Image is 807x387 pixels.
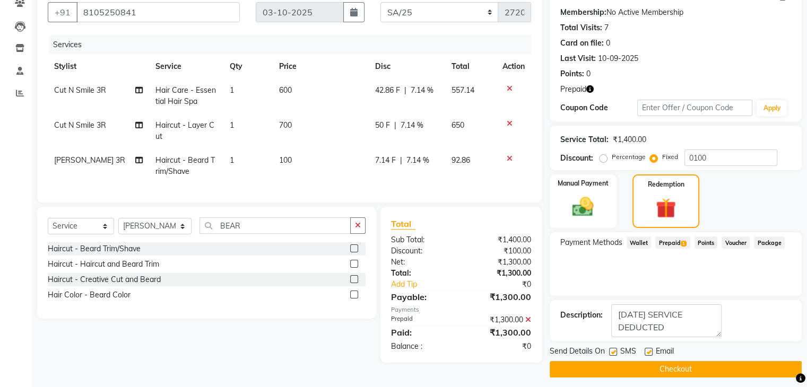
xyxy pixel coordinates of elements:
[560,38,604,49] div: Card on file:
[279,155,292,165] span: 100
[560,153,593,164] div: Discount:
[649,196,682,221] img: _gift.svg
[391,305,531,314] div: Payments
[230,120,234,130] span: 1
[383,279,474,290] a: Add Tip
[199,217,350,234] input: Search or Scan
[149,55,223,78] th: Service
[383,257,461,268] div: Net:
[461,257,539,268] div: ₹1,300.00
[560,237,622,248] span: Payment Methods
[662,152,678,162] label: Fixed
[620,346,636,359] span: SMS
[279,120,292,130] span: 700
[404,85,406,96] span: |
[48,259,159,270] div: Haircut - Haircut and Beard Trim
[461,326,539,339] div: ₹1,300.00
[655,236,690,249] span: Prepaid
[48,289,131,301] div: Hair Color - Beard Color
[637,100,753,116] input: Enter Offer / Coupon Code
[383,326,461,339] div: Paid:
[445,55,496,78] th: Total
[383,341,461,352] div: Balance :
[155,155,215,176] span: Haircut - Beard Trim/Shave
[560,7,606,18] div: Membership:
[155,85,216,106] span: Hair Care - Essential Hair Spa
[722,236,750,249] span: Voucher
[383,234,461,245] div: Sub Total:
[754,236,785,249] span: Package
[560,134,609,145] div: Service Total:
[695,236,718,249] span: Points
[401,120,423,131] span: 7.14 %
[400,155,402,166] span: |
[394,120,396,131] span: |
[560,7,791,18] div: No Active Membership
[155,120,214,141] span: Haircut - Layer Cut
[406,155,429,166] span: 7.14 %
[223,55,273,78] th: Qty
[48,55,149,78] th: Stylist
[648,180,684,189] label: Redemption
[558,179,609,188] label: Manual Payment
[461,234,539,245] div: ₹1,400.00
[230,85,234,95] span: 1
[566,195,600,219] img: _cash.svg
[48,274,161,285] div: Haircut - Creative Cut and Beard
[375,85,400,96] span: 42.86 F
[560,22,602,33] div: Total Visits:
[586,68,591,80] div: 0
[375,120,390,131] span: 50 F
[461,268,539,279] div: ₹1,300.00
[560,68,584,80] div: Points:
[656,346,674,359] span: Email
[391,218,415,230] span: Total
[550,346,605,359] span: Send Details On
[49,35,539,55] div: Services
[461,341,539,352] div: ₹0
[452,85,474,95] span: 557.14
[411,85,433,96] span: 7.14 %
[383,268,461,279] div: Total:
[54,85,106,95] span: Cut N Smile 3R
[452,120,464,130] span: 650
[369,55,445,78] th: Disc
[273,55,369,78] th: Price
[560,310,603,321] div: Description:
[383,314,461,326] div: Prepaid
[496,55,531,78] th: Action
[48,243,141,254] div: Haircut - Beard Trim/Shave
[54,120,106,130] span: Cut N Smile 3R
[76,2,240,22] input: Search by Name/Mobile/Email/Code
[383,291,461,303] div: Payable:
[757,100,787,116] button: Apply
[604,22,609,33] div: 7
[560,53,596,64] div: Last Visit:
[550,361,802,377] button: Checkout
[279,85,292,95] span: 600
[627,236,652,249] span: Wallet
[375,155,396,166] span: 7.14 F
[681,241,687,247] span: 1
[560,84,586,95] span: Prepaid
[461,314,539,326] div: ₹1,300.00
[54,155,125,165] span: [PERSON_NAME] 3R
[598,53,638,64] div: 10-09-2025
[613,134,646,145] div: ₹1,400.00
[612,152,646,162] label: Percentage
[606,38,610,49] div: 0
[461,245,539,257] div: ₹100.00
[461,291,539,303] div: ₹1,300.00
[560,102,637,113] div: Coupon Code
[383,245,461,257] div: Discount:
[230,155,234,165] span: 1
[474,279,539,290] div: ₹0
[452,155,470,165] span: 92.86
[48,2,77,22] button: +91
